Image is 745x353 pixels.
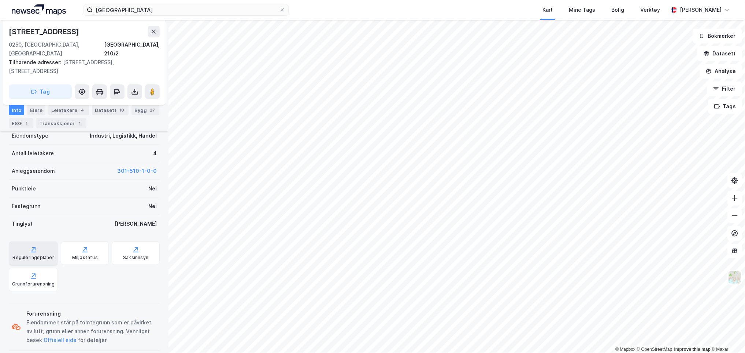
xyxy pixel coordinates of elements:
div: Festegrunn [12,202,40,211]
button: Analyse [700,64,742,79]
div: Reguleringsplaner [13,255,54,261]
button: Tag [9,84,72,99]
div: Saksinnsyn [123,255,148,261]
div: 4 [79,106,86,114]
div: Tinglyst [12,219,33,228]
div: Eiendomstype [12,131,48,140]
div: Kart [542,6,553,14]
div: Forurensning [26,309,157,318]
div: Eiere [27,105,45,115]
div: Nei [148,184,157,193]
a: OpenStreetMap [637,347,672,352]
div: [STREET_ADDRESS], [STREET_ADDRESS] [9,58,154,76]
iframe: Chat Widget [708,318,745,353]
div: 4 [153,149,157,158]
div: Anleggseiendom [12,167,55,175]
div: Nei [148,202,157,211]
div: Kontrollprogram for chat [708,318,745,353]
div: Industri, Logistikk, Handel [90,131,157,140]
div: Verktøy [640,6,660,14]
button: Filter [707,81,742,96]
img: logo.a4113a55bc3d86da70a041830d287a7e.svg [12,4,66,15]
div: Mine Tags [569,6,595,14]
div: 1 [76,120,84,127]
div: Bolig [611,6,624,14]
div: [PERSON_NAME] [680,6,722,14]
div: Info [9,105,24,115]
button: Tags [708,99,742,114]
div: Datasett [92,105,129,115]
div: [GEOGRAPHIC_DATA], 210/2 [104,40,160,58]
input: Søk på adresse, matrikkel, gårdeiere, leietakere eller personer [93,4,279,15]
div: 27 [148,106,156,114]
button: Bokmerker [693,29,742,43]
div: Miljøstatus [72,255,98,261]
div: 0250, [GEOGRAPHIC_DATA], [GEOGRAPHIC_DATA] [9,40,104,58]
div: 1 [23,120,30,127]
div: Bygg [131,105,159,115]
div: ESG [9,118,33,128]
div: [STREET_ADDRESS] [9,26,81,37]
div: Eiendommen står på tomtegrunn som er påvirket av luft, grunn eller annen forurensning. Vennligst ... [26,318,157,345]
img: Z [728,270,742,284]
div: 10 [118,106,126,114]
div: Transaksjoner [36,118,86,128]
button: Datasett [697,46,742,61]
div: Grunnforurensning [12,281,55,287]
div: Leietakere [48,105,89,115]
span: Tilhørende adresser: [9,59,63,65]
div: Punktleie [12,184,36,193]
div: Antall leietakere [12,149,54,158]
a: Improve this map [674,347,711,352]
div: [PERSON_NAME] [115,219,157,228]
a: Mapbox [615,347,635,352]
button: 301-510-1-0-0 [117,167,157,175]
